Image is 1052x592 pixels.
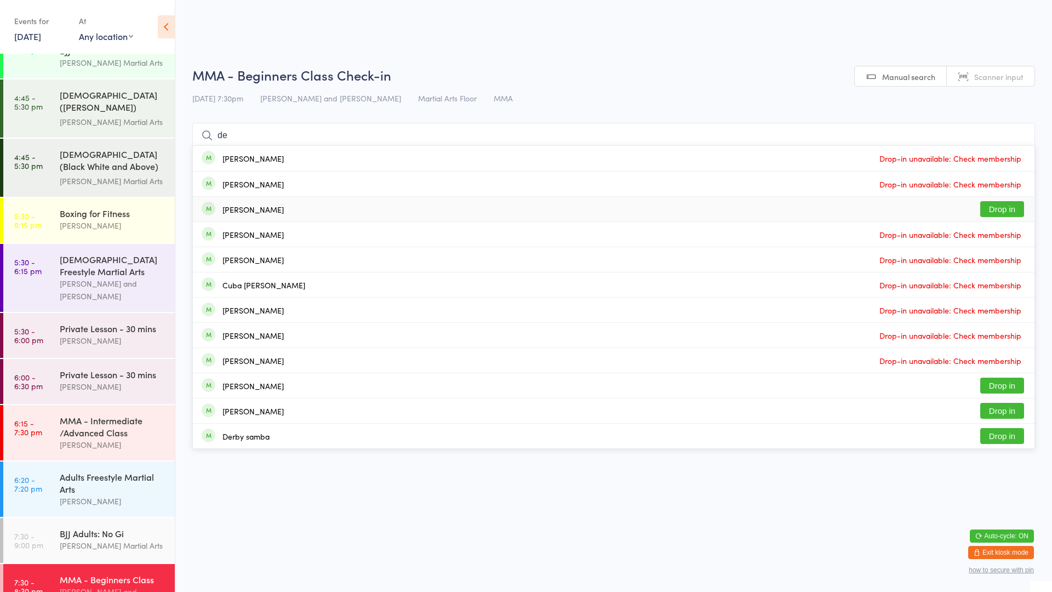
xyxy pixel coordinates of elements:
time: 5:30 - 6:15 pm [14,212,42,229]
time: 4:45 - 5:30 pm [14,93,43,111]
div: [PERSON_NAME] [222,255,284,264]
button: Drop in [980,428,1024,444]
div: [PERSON_NAME] [60,219,165,232]
time: 5:30 - 6:00 pm [14,327,43,344]
div: [DEMOGRAPHIC_DATA] ([PERSON_NAME]) Freestyle Martial Arts [60,89,165,116]
time: 6:15 - 7:30 pm [14,419,42,436]
div: [DEMOGRAPHIC_DATA] (Black White and Above) Freestyle Martial ... [60,148,165,175]
span: Drop-in unavailable: Check membership [877,150,1024,167]
div: [DEMOGRAPHIC_DATA] Freestyle Martial Arts [60,253,165,277]
div: MMA - Beginners Class [60,573,165,585]
time: 6:20 - 7:20 pm [14,475,42,493]
span: Drop-in unavailable: Check membership [877,176,1024,192]
span: [PERSON_NAME] and [PERSON_NAME] [260,93,401,104]
div: [PERSON_NAME] [222,306,284,315]
a: 6:20 -7:20 pmAdults Freestyle Martial Arts[PERSON_NAME] [3,462,175,517]
div: BJJ Adults: No Gi [60,527,165,539]
a: 5:30 -6:00 pmPrivate Lesson - 30 mins[PERSON_NAME] [3,313,175,358]
div: Any location [79,30,133,42]
div: [PERSON_NAME] [60,439,165,451]
button: how to secure with pin [969,566,1034,574]
div: [PERSON_NAME] Martial Arts [60,116,165,128]
div: Derby samba [222,432,270,441]
div: [PERSON_NAME] [222,154,284,163]
a: 6:00 -6:30 pmPrivate Lesson - 30 mins[PERSON_NAME] [3,359,175,404]
div: MMA - Intermediate /Advanced Class [60,414,165,439]
div: [PERSON_NAME] [222,205,284,214]
div: [PERSON_NAME] [222,180,284,189]
button: Exit kiosk mode [968,546,1034,559]
div: At [79,12,133,30]
span: Manual search [882,71,935,82]
span: [DATE] 7:30pm [192,93,243,104]
a: 6:15 -7:30 pmMMA - Intermediate /Advanced Class[PERSON_NAME] [3,405,175,460]
div: [PERSON_NAME] Martial Arts [60,56,165,69]
span: Drop-in unavailable: Check membership [877,277,1024,293]
div: [PERSON_NAME] [60,380,165,393]
span: Drop-in unavailable: Check membership [877,252,1024,268]
div: [PERSON_NAME] [60,334,165,347]
time: 6:00 - 6:30 pm [14,373,43,390]
div: [PERSON_NAME] [222,356,284,365]
a: 4:45 -5:30 pm[DEMOGRAPHIC_DATA] ([PERSON_NAME]) Freestyle Martial Arts[PERSON_NAME] Martial Arts [3,79,175,138]
time: 4:45 - 5:30 pm [14,152,43,170]
div: [PERSON_NAME] [60,495,165,508]
input: Search [192,123,1035,148]
div: Private Lesson - 30 mins [60,322,165,334]
a: 4:45 -5:30 pm[DEMOGRAPHIC_DATA] (Black White and Above) Freestyle Martial ...[PERSON_NAME] Martia... [3,139,175,197]
span: Drop-in unavailable: Check membership [877,352,1024,369]
button: Auto-cycle: ON [970,530,1034,543]
div: Cuba [PERSON_NAME] [222,281,305,289]
div: Adults Freestyle Martial Arts [60,471,165,495]
div: [PERSON_NAME] and [PERSON_NAME] [60,277,165,303]
div: Boxing for Fitness [60,207,165,219]
span: Drop-in unavailable: Check membership [877,226,1024,243]
a: 5:30 -6:15 pm[DEMOGRAPHIC_DATA] Freestyle Martial Arts[PERSON_NAME] and [PERSON_NAME] [3,244,175,312]
button: Drop in [980,403,1024,419]
div: [PERSON_NAME] [222,382,284,390]
span: Scanner input [974,71,1024,82]
button: Drop in [980,378,1024,394]
a: 7:30 -9:00 pmBJJ Adults: No Gi[PERSON_NAME] Martial Arts [3,518,175,563]
span: Drop-in unavailable: Check membership [877,327,1024,344]
time: 4:45 - 5:30 pm [14,37,43,54]
div: Events for [14,12,68,30]
div: [PERSON_NAME] [222,407,284,415]
a: [DATE] [14,30,41,42]
time: 5:30 - 6:15 pm [14,258,42,275]
h2: MMA - Beginners Class Check-in [192,66,1035,84]
span: Martial Arts Floor [418,93,477,104]
button: Drop in [980,201,1024,217]
div: [PERSON_NAME] [222,230,284,239]
div: [PERSON_NAME] Martial Arts [60,539,165,552]
span: Drop-in unavailable: Check membership [877,302,1024,318]
div: [PERSON_NAME] [222,331,284,340]
span: MMA [494,93,513,104]
a: 5:30 -6:15 pmBoxing for Fitness[PERSON_NAME] [3,198,175,243]
div: [PERSON_NAME] Martial Arts [60,175,165,187]
div: Private Lesson - 30 mins [60,368,165,380]
time: 7:30 - 9:00 pm [14,532,43,549]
